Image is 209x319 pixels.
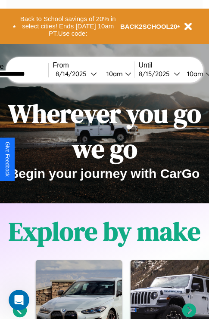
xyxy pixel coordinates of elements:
[4,142,10,177] div: Give Feedback
[53,69,100,78] button: 8/14/2025
[16,13,120,40] button: Back to School savings of 20% in select cities! Ends [DATE] 10am PT.Use code:
[102,70,125,78] div: 10am
[53,61,134,69] label: From
[139,70,174,78] div: 8 / 15 / 2025
[120,23,178,30] b: BACK2SCHOOL20
[9,214,200,249] h1: Explore by make
[56,70,90,78] div: 8 / 14 / 2025
[100,69,134,78] button: 10am
[9,290,29,310] iframe: Intercom live chat
[183,70,206,78] div: 10am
